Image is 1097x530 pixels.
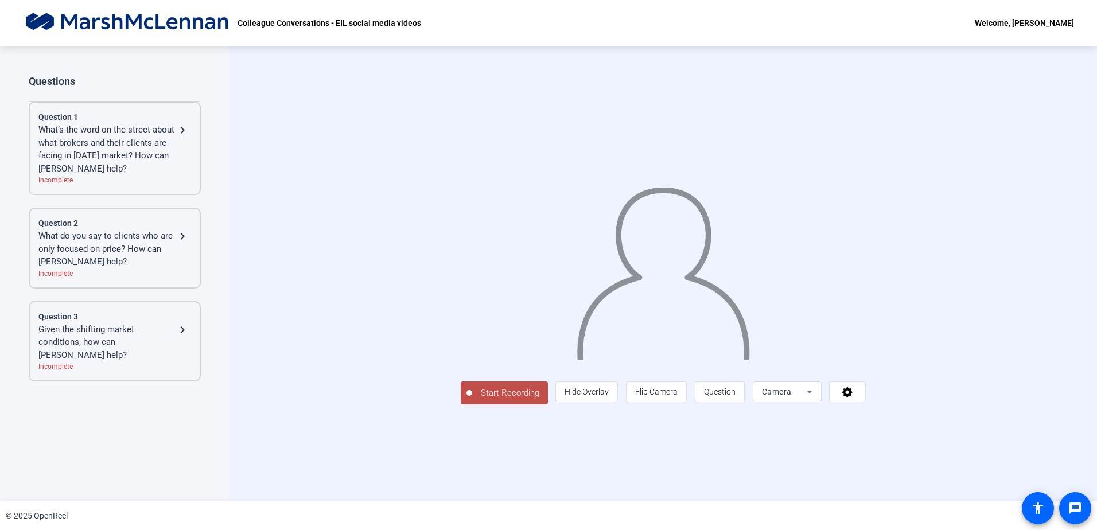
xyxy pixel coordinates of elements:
div: Question 3 [38,311,191,323]
button: Hide Overlay [555,381,618,402]
div: Incomplete [38,361,191,372]
span: Start Recording [472,387,548,400]
span: Flip Camera [635,387,678,396]
span: Camera [762,387,792,396]
div: Question 1 [38,111,191,123]
button: Flip Camera [626,381,687,402]
img: OpenReel logo [23,11,232,34]
span: Question [704,387,736,396]
button: Question [695,381,745,402]
div: Incomplete [38,268,191,279]
div: What’s the word on the street about what brokers and their clients are facing in [DATE] market? H... [38,123,176,175]
mat-icon: navigate_next [176,123,189,137]
div: Incomplete [38,175,191,185]
div: What do you say to clients who are only focused on price? How can [PERSON_NAME] help? [38,229,176,268]
mat-icon: message [1068,501,1082,515]
mat-icon: navigate_next [176,229,189,243]
button: Start Recording [461,381,548,404]
div: Given the shifting market conditions, how can [PERSON_NAME] help? [38,323,176,362]
mat-icon: accessibility [1031,501,1045,515]
span: Hide Overlay [565,387,609,396]
div: Questions [29,75,201,88]
mat-icon: navigate_next [176,323,189,337]
div: Welcome, [PERSON_NAME] [975,16,1074,30]
p: Colleague Conversations - EIL social media videos [238,16,421,30]
div: Question 2 [38,217,191,229]
div: © 2025 OpenReel [6,510,68,522]
img: overlay [575,177,751,359]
